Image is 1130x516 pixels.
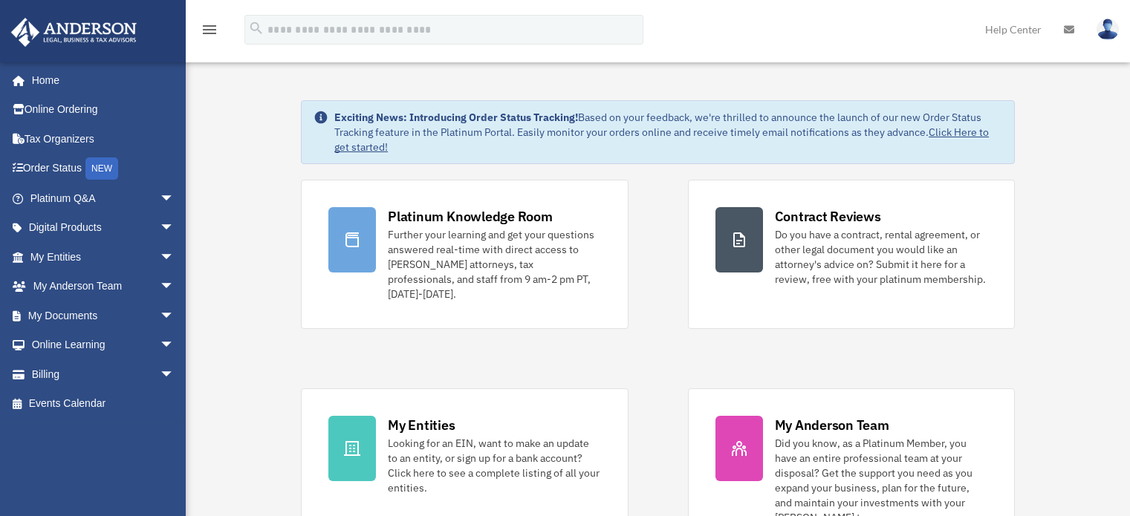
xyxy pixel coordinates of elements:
a: Tax Organizers [10,124,197,154]
span: arrow_drop_down [160,213,189,244]
div: Further your learning and get your questions answered real-time with direct access to [PERSON_NAM... [388,227,600,301]
div: Contract Reviews [775,207,881,226]
a: Platinum Q&Aarrow_drop_down [10,183,197,213]
a: Events Calendar [10,389,197,419]
div: Looking for an EIN, want to make an update to an entity, or sign up for a bank account? Click her... [388,436,600,495]
div: Platinum Knowledge Room [388,207,553,226]
a: Online Ordering [10,95,197,125]
div: NEW [85,157,118,180]
div: My Entities [388,416,455,434]
i: search [248,20,264,36]
a: My Anderson Teamarrow_drop_down [10,272,197,301]
div: My Anderson Team [775,416,889,434]
a: Contract Reviews Do you have a contract, rental agreement, or other legal document you would like... [688,180,1015,329]
a: Click Here to get started! [334,125,989,154]
span: arrow_drop_down [160,359,189,390]
a: My Entitiesarrow_drop_down [10,242,197,272]
img: Anderson Advisors Platinum Portal [7,18,141,47]
span: arrow_drop_down [160,242,189,272]
i: menu [201,21,218,39]
span: arrow_drop_down [160,272,189,302]
span: arrow_drop_down [160,183,189,214]
a: Digital Productsarrow_drop_down [10,213,197,243]
strong: Exciting News: Introducing Order Status Tracking! [334,111,578,124]
a: Billingarrow_drop_down [10,359,197,389]
a: Order StatusNEW [10,154,197,184]
div: Do you have a contract, rental agreement, or other legal document you would like an attorney's ad... [775,227,987,287]
img: User Pic [1097,19,1119,40]
a: Online Learningarrow_drop_down [10,330,197,360]
a: menu [201,26,218,39]
div: Based on your feedback, we're thrilled to announce the launch of our new Order Status Tracking fe... [334,110,1002,154]
a: Home [10,65,189,95]
span: arrow_drop_down [160,330,189,361]
a: My Documentsarrow_drop_down [10,301,197,330]
a: Platinum Knowledge Room Further your learning and get your questions answered real-time with dire... [301,180,628,329]
span: arrow_drop_down [160,301,189,331]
